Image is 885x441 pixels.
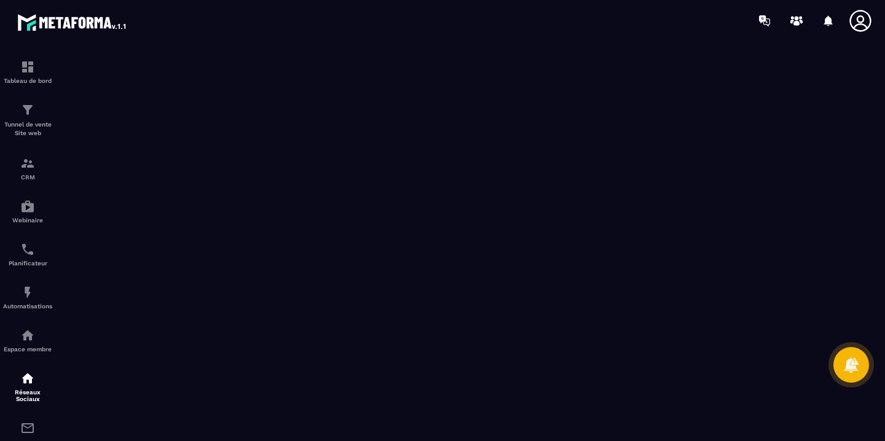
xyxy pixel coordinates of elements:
[3,93,52,147] a: formationformationTunnel de vente Site web
[3,120,52,138] p: Tunnel de vente Site web
[17,11,128,33] img: logo
[3,346,52,353] p: Espace membre
[20,103,35,117] img: formation
[20,421,35,435] img: email
[20,371,35,386] img: social-network
[3,276,52,319] a: automationsautomationsAutomatisations
[3,217,52,224] p: Webinaire
[20,60,35,74] img: formation
[20,242,35,257] img: scheduler
[20,285,35,300] img: automations
[3,50,52,93] a: formationformationTableau de bord
[20,199,35,214] img: automations
[20,156,35,171] img: formation
[3,174,52,181] p: CRM
[3,303,52,310] p: Automatisations
[3,260,52,267] p: Planificateur
[3,362,52,412] a: social-networksocial-networkRéseaux Sociaux
[3,233,52,276] a: schedulerschedulerPlanificateur
[3,77,52,84] p: Tableau de bord
[3,389,52,402] p: Réseaux Sociaux
[3,147,52,190] a: formationformationCRM
[3,319,52,362] a: automationsautomationsEspace membre
[3,190,52,233] a: automationsautomationsWebinaire
[20,328,35,343] img: automations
